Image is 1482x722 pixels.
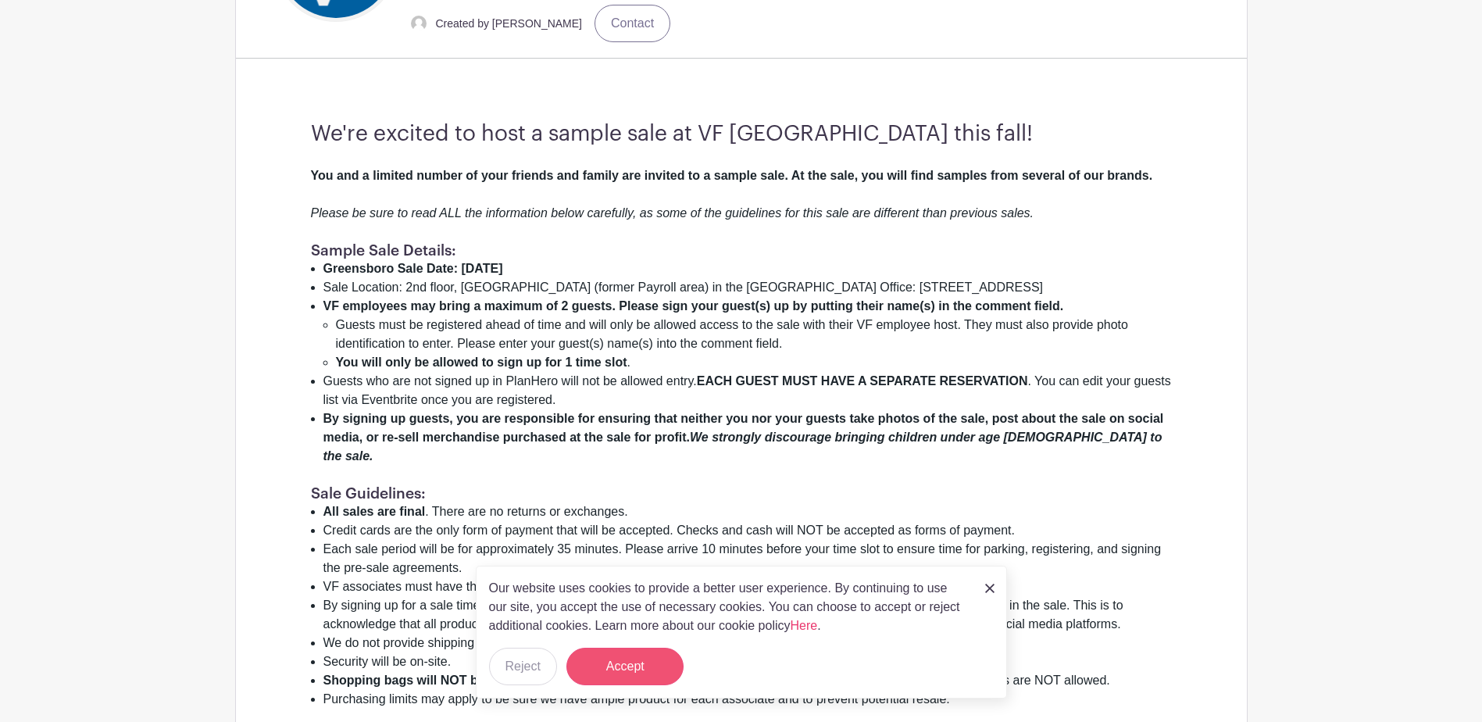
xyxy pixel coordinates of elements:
a: Contact [595,5,670,42]
li: ​​​​​​​Security will be on-site. [323,652,1172,671]
li: . [336,353,1172,372]
li: We do not provide shipping for items. All sales and pick-ups must be in-person. [323,634,1172,652]
h3: We're excited to host a sample sale at VF [GEOGRAPHIC_DATA] this fall! [311,121,1172,148]
strong: By signing up guests, you are responsible for ensuring that neither you nor your guests take phot... [323,412,1164,444]
button: Accept [566,648,684,685]
small: Created by [PERSON_NAME] [436,17,583,30]
em: Please be sure to read ALL the information below carefully, as some of the guidelines for this sa... [311,206,1034,220]
a: Here [791,619,818,632]
li: . Please plan to bring your own bags. Wheeled shopping carts, wagons, and strollers are NOT allowed. [323,671,1172,690]
li: Guests who are not signed up in PlanHero will not be allowed entry. . You can edit your guests li... [323,372,1172,409]
strong: You will only be allowed to sign up for 1 time slot [336,356,627,369]
p: Our website uses cookies to provide a better user experience. By continuing to use our site, you ... [489,579,969,635]
li: Guests must be registered ahead of time and will only be allowed access to the sale with their VF... [336,316,1172,353]
strong: Greensboro Sale Date: [DATE] [323,262,503,275]
strong: EACH GUEST MUST HAVE A SEPARATE RESERVATION [697,374,1028,388]
li: . There are no returns or exchanges. [323,502,1172,521]
li: By signing up for a sale time slot, before taking part in the sale. This is to acknowledge that a... [323,596,1172,634]
strong: Shopping bags will NOT be provided [323,674,541,687]
strong: You and a limited number of your friends and family are invited to a sample sale. At the sale, yo... [311,169,1153,182]
em: We strongly discourage bringing children under age [DEMOGRAPHIC_DATA] to the sale. [323,431,1162,463]
h1: Sample Sale Details: [311,241,1172,259]
li: VF associates must have their VF badge with them in order to enter the sale. [323,577,1172,596]
img: default-ce2991bfa6775e67f084385cd625a349d9dcbb7a52a09fb2fda1e96e2d18dcdb.png [411,16,427,31]
h1: Sale Guidelines: [311,484,1172,502]
li: Purchasing limits may apply to be sure we have ample product for each associate and to prevent po... [323,690,1172,709]
li: Sale Location: 2nd floor, [GEOGRAPHIC_DATA] (former Payroll area) in the [GEOGRAPHIC_DATA] Office... [323,278,1172,297]
strong: VF employees may bring a maximum of 2 guests. Please sign your guest(s) up by putting their name(... [323,299,1064,313]
li: Each sale period will be for approximately 35 minutes. Please arrive 10 minutes before your time ... [323,540,1172,577]
strong: All sales are final [323,505,426,518]
button: Reject [489,648,557,685]
li: Credit cards are the only form of payment that will be accepted. Checks and cash will NOT be acce... [323,521,1172,540]
img: close_button-5f87c8562297e5c2d7936805f587ecaba9071eb48480494691a3f1689db116b3.svg [985,584,995,593]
